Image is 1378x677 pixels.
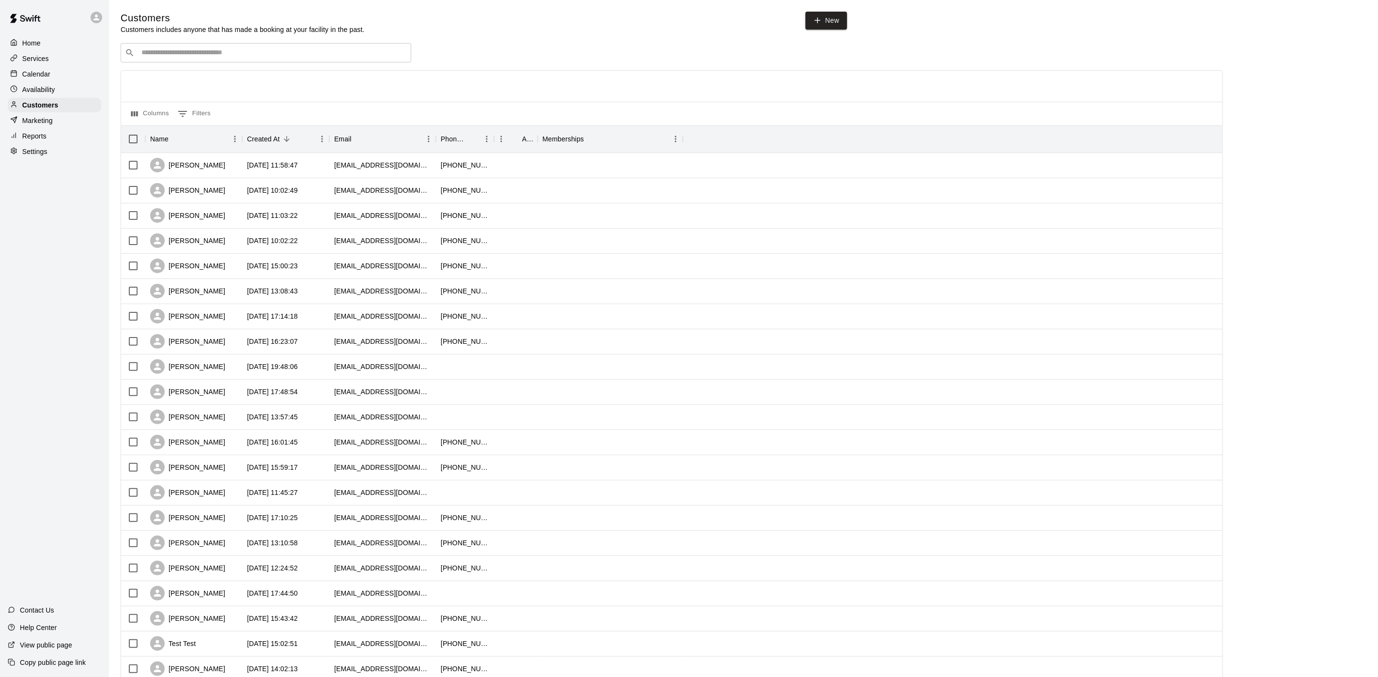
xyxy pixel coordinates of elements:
[584,132,598,146] button: Sort
[334,588,431,598] div: tellymontalvo@yahoo.com
[441,211,489,220] div: +13476931992
[8,51,101,66] a: Services
[436,125,494,153] div: Phone Number
[247,160,298,170] div: 2025-08-17 11:58:47
[8,129,101,143] a: Reports
[247,387,298,397] div: 2025-08-12 17:48:54
[150,636,196,651] div: Test Test
[247,311,298,321] div: 2025-08-13 17:14:18
[247,437,298,447] div: 2025-08-11 16:01:45
[522,125,533,153] div: Age
[334,311,431,321] div: jrmatthewsjr322@gmail.com
[150,662,225,676] div: [PERSON_NAME]
[20,623,57,632] p: Help Center
[150,435,225,449] div: [PERSON_NAME]
[334,286,431,296] div: bdono010@gmail.com
[247,286,298,296] div: 2025-08-14 13:08:43
[441,311,489,321] div: +16315765018
[542,125,584,153] div: Memberships
[150,561,225,575] div: [PERSON_NAME]
[150,208,225,223] div: [PERSON_NAME]
[538,125,683,153] div: Memberships
[150,259,225,273] div: [PERSON_NAME]
[334,563,431,573] div: mcoticchio1@gmail.com
[334,236,431,246] div: altima34@yahoo.com
[334,337,431,346] div: citistesm638@gmail.com
[145,125,242,153] div: Name
[247,513,298,523] div: 2025-08-08 17:10:25
[150,284,225,298] div: [PERSON_NAME]
[150,183,225,198] div: [PERSON_NAME]
[352,132,365,146] button: Sort
[8,36,101,50] a: Home
[150,233,225,248] div: [PERSON_NAME]
[121,43,411,62] div: Search customers by name or email
[334,614,431,623] div: bzholispichealth@gmail.com
[150,611,225,626] div: [PERSON_NAME]
[334,362,431,371] div: esaintjean11@gmail.com
[441,185,489,195] div: +19174562795
[441,639,489,648] div: +16313321892
[421,132,436,146] button: Menu
[334,160,431,170] div: joeschneider769@aol.com
[480,132,494,146] button: Menu
[247,261,298,271] div: 2025-08-14 15:00:23
[247,337,298,346] div: 2025-08-13 16:23:07
[150,309,225,323] div: [PERSON_NAME]
[150,536,225,550] div: [PERSON_NAME]
[8,144,101,159] a: Settings
[334,261,431,271] div: jfoeh@optonline.net
[441,513,489,523] div: +12029970764
[150,359,225,374] div: [PERSON_NAME]
[228,132,242,146] button: Menu
[329,125,436,153] div: Email
[247,462,298,472] div: 2025-08-11 15:59:17
[8,113,101,128] a: Marketing
[441,462,489,472] div: +15165671623
[247,236,298,246] div: 2025-08-15 10:02:22
[121,12,365,25] h5: Customers
[247,488,298,497] div: 2025-08-10 11:45:27
[150,460,225,475] div: [PERSON_NAME]
[8,82,101,97] a: Availability
[150,510,225,525] div: [PERSON_NAME]
[8,98,101,112] a: Customers
[175,106,213,122] button: Show filters
[441,437,489,447] div: +15708070329
[280,132,294,146] button: Sort
[247,664,298,674] div: 2025-08-05 14:02:13
[247,125,280,153] div: Created At
[334,538,431,548] div: bar1674@aol.com
[334,664,431,674] div: craiglib1@gmail.com
[441,236,489,246] div: +15166479371
[494,125,538,153] div: Age
[150,385,225,399] div: [PERSON_NAME]
[668,132,683,146] button: Menu
[441,286,489,296] div: +16318853060
[334,488,431,497] div: marco830@msn.com
[441,125,466,153] div: Phone Number
[22,85,55,94] p: Availability
[150,125,169,153] div: Name
[441,614,489,623] div: +15163984375
[20,640,72,650] p: View public page
[315,132,329,146] button: Menu
[247,412,298,422] div: 2025-08-12 13:57:45
[805,12,847,30] a: New
[247,362,298,371] div: 2025-08-12 19:48:06
[150,485,225,500] div: [PERSON_NAME]
[441,538,489,548] div: +15164579448
[20,658,86,667] p: Copy public page link
[150,158,225,172] div: [PERSON_NAME]
[509,132,522,146] button: Sort
[247,563,298,573] div: 2025-08-08 12:24:52
[441,261,489,271] div: +16317865150
[121,25,365,34] p: Customers includes anyone that has made a booking at your facility in the past.
[441,160,489,170] div: +16312529990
